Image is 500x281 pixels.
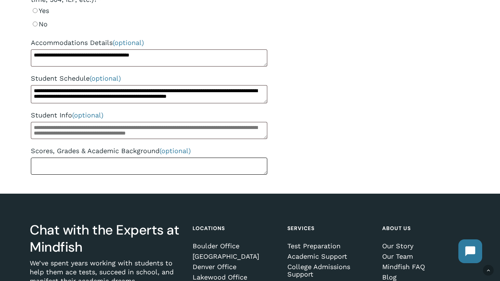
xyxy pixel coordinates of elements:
a: Denver Office [193,263,278,271]
a: College Admissions Support [287,263,373,278]
a: Mindfish FAQ [382,263,468,271]
label: Accommodations Details [31,36,267,49]
label: Yes [31,4,267,17]
iframe: Chatbot [451,232,490,271]
span: (optional) [159,147,191,155]
a: Lakewood Office [193,274,278,281]
span: (optional) [90,74,121,82]
a: Blog [382,274,468,281]
a: Academic Support [287,253,373,260]
a: Test Preparation [287,242,373,250]
input: Yes [33,8,38,13]
h4: Services [287,222,373,235]
a: Our Team [382,253,468,260]
h3: Chat with the Experts at Mindfish [30,222,184,256]
span: (optional) [113,39,144,46]
label: Scores, Grades & Academic Background [31,144,267,158]
a: Boulder Office [193,242,278,250]
label: No [31,17,267,31]
a: Our Story [382,242,468,250]
span: (optional) [72,111,103,119]
h4: Locations [193,222,278,235]
label: Student Schedule [31,72,267,85]
label: Student Info [31,109,267,122]
a: [GEOGRAPHIC_DATA] [193,253,278,260]
input: No [33,22,38,26]
h4: About Us [382,222,468,235]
